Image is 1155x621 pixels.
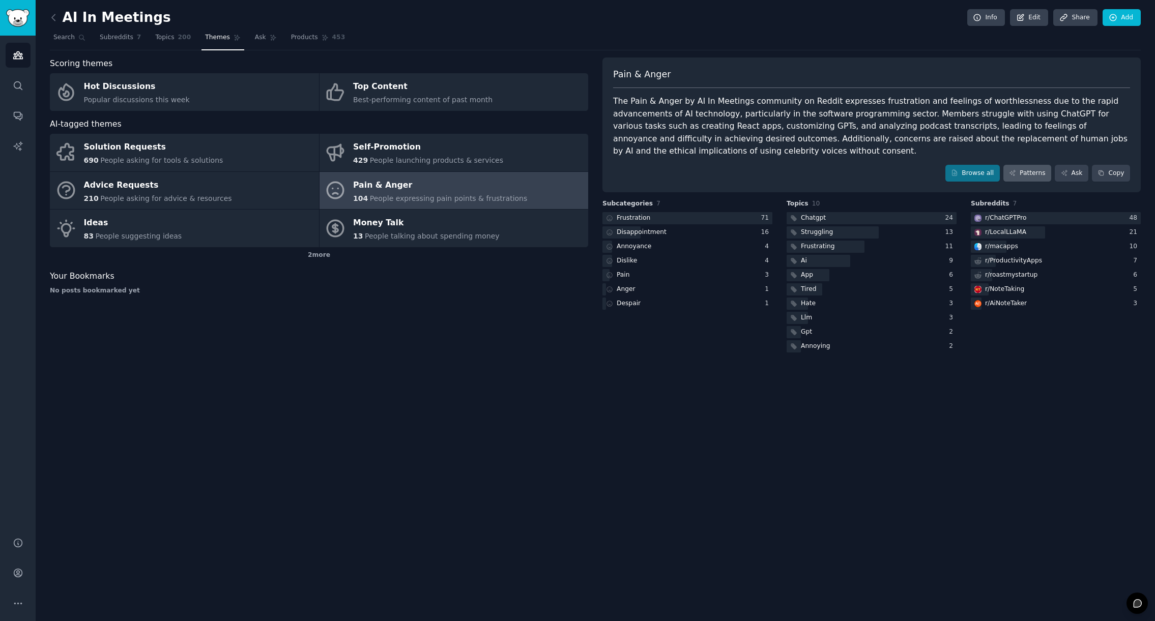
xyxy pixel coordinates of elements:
div: App [801,271,813,280]
div: 3 [765,271,772,280]
a: Themes [201,29,244,50]
a: Edit [1010,9,1048,26]
span: Pain & Anger [613,68,671,81]
div: No posts bookmarked yet [50,286,588,295]
a: Info [967,9,1005,26]
div: Struggling [801,228,833,237]
span: People expressing pain points & frustrations [370,194,528,202]
a: Anger1 [602,283,772,296]
span: 104 [353,194,368,202]
div: r/ macapps [985,242,1018,251]
div: r/ ProductivityApps [985,256,1042,265]
img: GummySearch logo [6,9,30,27]
div: 2 more [50,247,588,263]
div: 16 [761,228,772,237]
a: r/ProductivityApps7 [971,255,1141,268]
a: AiNoteTakerr/AiNoteTaker3 [971,298,1141,310]
a: App6 [787,269,957,282]
a: Pain3 [602,269,772,282]
a: Disappointment16 [602,226,772,239]
a: Top ContentBest-performing content of past month [320,73,589,111]
div: 1 [765,299,772,308]
div: Anger [617,285,636,294]
div: Hot Discussions [84,79,190,95]
div: Advice Requests [84,177,232,193]
a: Ai9 [787,255,957,268]
a: Gpt2 [787,326,957,339]
a: Patterns [1003,165,1051,182]
a: ChatGPTPror/ChatGPTPro48 [971,212,1141,225]
div: Annoying [801,342,830,351]
div: r/ NoteTaking [985,285,1024,294]
a: Subreddits7 [96,29,145,50]
div: r/ LocalLLaMA [985,228,1026,237]
span: Products [291,33,318,42]
a: Hate3 [787,298,957,310]
div: 2 [949,342,957,351]
img: ChatGPTPro [974,215,981,222]
div: Pain & Anger [353,177,527,193]
a: Hot DiscussionsPopular discussions this week [50,73,319,111]
h2: AI In Meetings [50,10,171,26]
a: Advice Requests210People asking for advice & resources [50,172,319,210]
div: 3 [1133,299,1141,308]
img: LocalLLaMA [974,229,981,236]
span: 429 [353,156,368,164]
a: Money Talk13People talking about spending money [320,210,589,247]
a: Ask [251,29,280,50]
span: Topics [787,199,808,209]
img: NoteTaking [974,286,981,293]
a: Frustration71 [602,212,772,225]
div: Annoyance [617,242,651,251]
a: Annoying2 [787,340,957,353]
div: 13 [945,228,957,237]
img: AiNoteTaker [974,300,981,307]
a: Struggling13 [787,226,957,239]
div: 5 [1133,285,1141,294]
span: People asking for tools & solutions [100,156,223,164]
div: Ideas [84,215,182,231]
div: 21 [1129,228,1141,237]
span: Ask [255,33,266,42]
span: Your Bookmarks [50,270,114,283]
div: Self-Promotion [353,139,503,156]
a: Llm3 [787,312,957,324]
a: Ask [1055,165,1088,182]
div: 6 [1133,271,1141,280]
a: Ideas83People suggesting ideas [50,210,319,247]
span: People suggesting ideas [95,232,182,240]
span: AI-tagged themes [50,118,122,131]
div: The Pain & Anger by AI In Meetings community on Reddit expresses frustration and feelings of wort... [613,95,1130,158]
div: 10 [1129,242,1141,251]
span: 200 [178,33,191,42]
div: 6 [949,271,957,280]
a: Topics200 [152,29,194,50]
div: Llm [801,313,812,322]
span: Scoring themes [50,57,112,70]
a: Products453 [287,29,349,50]
div: r/ ChatGPTPro [985,214,1027,223]
div: Gpt [801,328,812,337]
div: Hate [801,299,816,308]
div: 4 [765,242,772,251]
div: 9 [949,256,957,265]
span: 690 [84,156,99,164]
span: Subreddits [100,33,133,42]
a: Browse all [945,165,1000,182]
div: Dislike [617,256,637,265]
div: Top Content [353,79,493,95]
a: LocalLLaMAr/LocalLLaMA21 [971,226,1141,239]
a: Annoyance4 [602,241,772,253]
div: Despair [617,299,641,308]
a: Self-Promotion429People launching products & services [320,134,589,171]
span: People asking for advice & resources [100,194,232,202]
div: 71 [761,214,772,223]
span: 210 [84,194,99,202]
a: r/roastmystartup6 [971,269,1141,282]
span: 10 [812,200,820,207]
div: Ai [801,256,807,265]
div: 5 [949,285,957,294]
div: Tired [801,285,817,294]
span: Subreddits [971,199,1009,209]
span: Themes [205,33,230,42]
